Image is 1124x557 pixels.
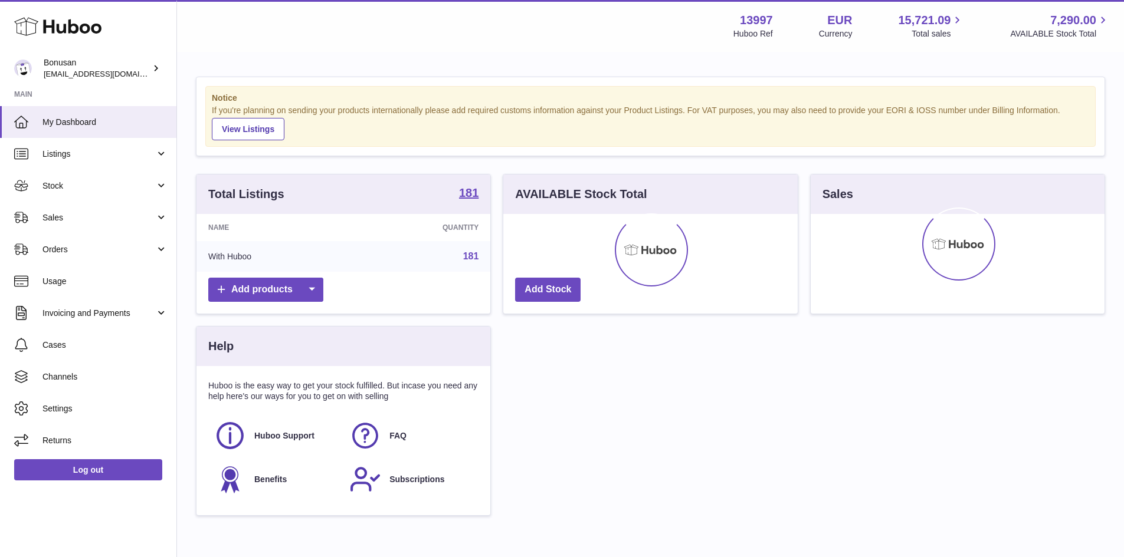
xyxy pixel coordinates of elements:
span: Stock [42,180,155,192]
a: Add products [208,278,323,302]
span: AVAILABLE Stock Total [1010,28,1110,39]
span: Listings [42,149,155,160]
div: Huboo Ref [733,28,773,39]
div: Currency [819,28,853,39]
div: If you're planning on sending your products internationally please add required customs informati... [212,105,1089,140]
strong: 13997 [740,12,773,28]
th: Name [196,214,352,241]
span: Settings [42,403,168,414]
span: Invoicing and Payments [42,308,155,319]
a: Huboo Support [214,420,337,451]
span: Sales [42,212,155,223]
a: FAQ [349,420,473,451]
h3: Sales [822,186,853,202]
th: Quantity [352,214,490,241]
span: [EMAIL_ADDRESS][DOMAIN_NAME] [44,69,173,78]
strong: 181 [459,187,479,199]
a: 15,721.09 Total sales [898,12,964,39]
span: Subscriptions [389,474,444,485]
h3: Total Listings [208,186,284,202]
span: Channels [42,371,168,383]
span: FAQ [389,430,407,441]
a: Benefits [214,463,337,495]
a: Add Stock [515,278,581,302]
a: Subscriptions [349,463,473,495]
h3: AVAILABLE Stock Total [515,186,647,202]
span: Benefits [254,474,287,485]
td: With Huboo [196,241,352,272]
span: Usage [42,276,168,287]
strong: EUR [827,12,852,28]
a: 7,290.00 AVAILABLE Stock Total [1010,12,1110,39]
a: View Listings [212,118,284,140]
span: Cases [42,340,168,351]
p: Huboo is the easy way to get your stock fulfilled. But incase you need any help here's our ways f... [208,380,479,403]
span: Returns [42,435,168,446]
span: Orders [42,244,155,255]
span: 7,290.00 [1050,12,1096,28]
img: info@bonusan.es [14,60,32,77]
span: Huboo Support [254,430,314,441]
a: 181 [459,187,479,201]
span: 15,721.09 [898,12,951,28]
span: Total sales [912,28,964,39]
div: Bonusan [44,57,150,80]
strong: Notice [212,93,1089,104]
h3: Help [208,338,234,354]
a: 181 [463,251,479,261]
span: My Dashboard [42,117,168,128]
a: Log out [14,459,162,480]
